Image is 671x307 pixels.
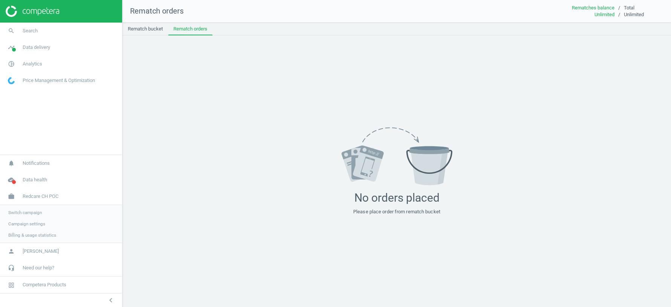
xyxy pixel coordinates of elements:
img: svg+xml;base64,PHN2ZyB4bWxucz0iaHR0cDovL3d3dy53My5vcmcvMjAwMC9zdmciIHZpZXdCb3g9IjAgMCAxNjAuMDggOD... [342,127,452,185]
span: Notifications [23,160,50,167]
span: Billing & usage statistics [8,232,56,238]
span: [PERSON_NAME] [23,248,59,255]
span: Switch campaign [8,210,42,216]
img: wGWNvw8QSZomAAAAABJRU5ErkJggg== [8,77,15,84]
span: Analytics [23,61,42,67]
i: headset_mic [4,261,18,275]
span: Data delivery [23,44,50,51]
div: No orders placed [354,191,440,205]
i: person [4,244,18,258]
span: Redcare CH POC [23,193,58,200]
i: chevron_left [106,296,115,305]
i: cloud_done [4,173,18,187]
div: Rematches balance [558,5,614,11]
div: Total [624,5,671,11]
span: Data health [23,176,47,183]
button: chevron_left [101,295,120,305]
span: Competera Products [23,281,66,288]
div: / [614,5,624,11]
span: Price Management & Optimization [23,77,95,84]
a: Rematch orders [168,23,213,35]
a: Rematch bucket [123,23,168,35]
i: search [4,24,18,38]
div: Unlimited [624,11,671,18]
i: timeline [4,40,18,55]
i: work [4,189,18,204]
i: notifications [4,156,18,170]
img: ajHJNr6hYgQAAAAASUVORK5CYII= [6,6,59,17]
span: Search [23,27,38,34]
div: / [614,11,624,18]
span: Campaign settings [8,221,45,227]
div: Unlimited [558,11,614,18]
i: pie_chart_outlined [4,57,18,71]
span: Rematch orders [130,6,184,15]
div: Please place order from rematch bucket [353,208,440,215]
span: Need our help? [23,264,54,271]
